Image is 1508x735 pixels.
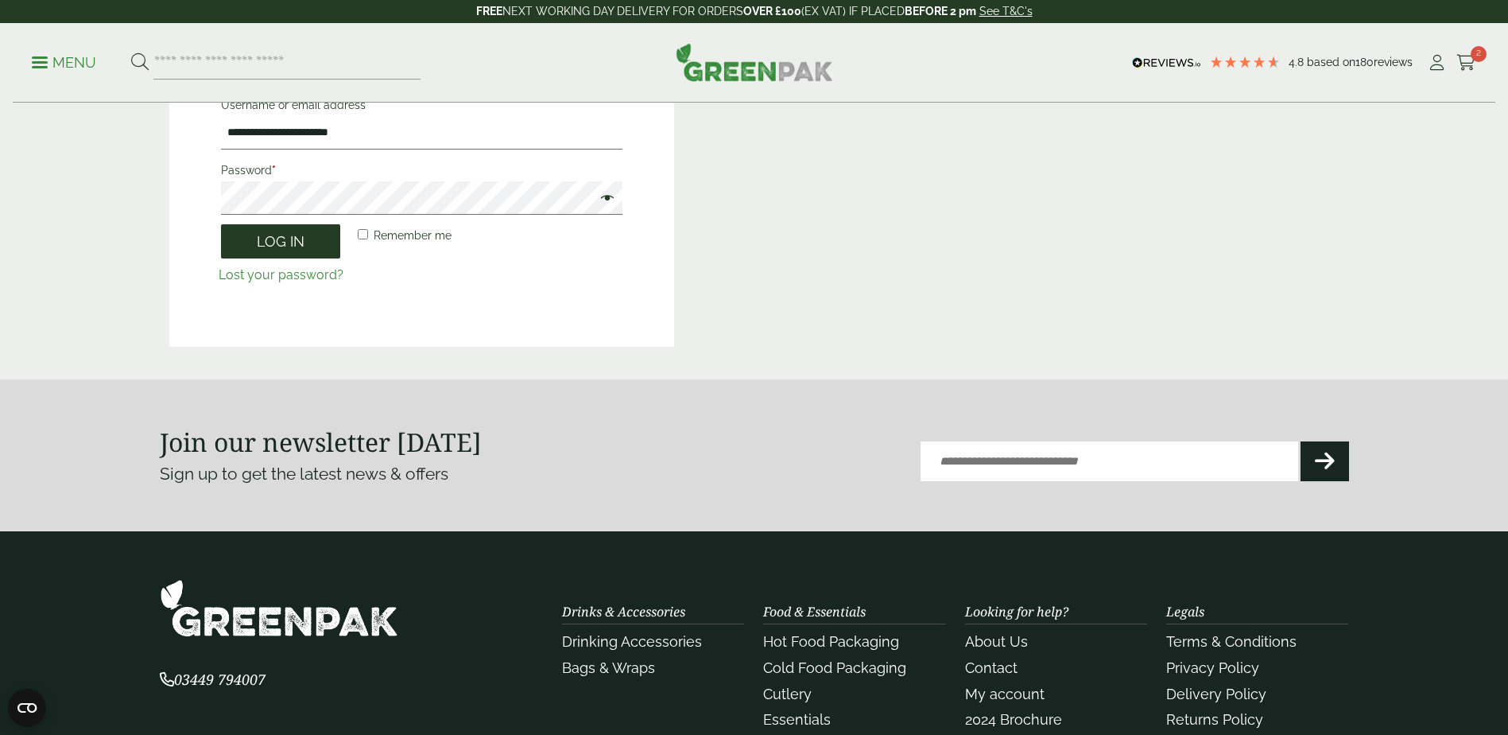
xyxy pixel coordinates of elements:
i: My Account [1427,55,1447,71]
img: GreenPak Supplies [676,43,833,81]
strong: OVER £100 [743,5,801,17]
button: Open CMP widget [8,689,46,727]
span: Based on [1307,56,1355,68]
input: Remember me [358,229,368,239]
p: Menu [32,53,96,72]
a: See T&C's [979,5,1033,17]
a: Returns Policy [1166,711,1263,728]
a: My account [965,686,1045,702]
a: Cold Food Packaging [763,659,906,676]
a: Lost your password? [219,267,343,282]
a: Hot Food Packaging [763,633,899,650]
img: REVIEWS.io [1132,57,1201,68]
span: Remember me [374,229,452,242]
div: 4.78 Stars [1209,55,1281,69]
label: Password [221,159,622,181]
a: 03449 794007 [160,673,266,688]
a: Delivery Policy [1166,686,1266,702]
label: Username or email address [221,94,622,116]
a: Essentials [763,711,831,728]
span: reviews [1374,56,1413,68]
a: 2 [1456,51,1476,75]
a: Cutlery [763,686,812,702]
span: 4.8 [1289,56,1307,68]
i: Cart [1456,55,1476,71]
a: 2024 Brochure [965,711,1062,728]
p: Sign up to get the latest news & offers [160,461,695,487]
a: Contact [965,659,1018,676]
a: Bags & Wraps [562,659,655,676]
button: Log in [221,224,340,259]
strong: Join our newsletter [DATE] [160,425,482,459]
strong: FREE [476,5,502,17]
img: GreenPak Supplies [160,579,398,637]
a: Drinking Accessories [562,633,702,650]
span: 03449 794007 [160,670,266,689]
span: 2 [1471,46,1487,62]
span: 180 [1355,56,1374,68]
a: Menu [32,53,96,69]
a: About Us [965,633,1028,650]
strong: BEFORE 2 pm [905,5,976,17]
a: Terms & Conditions [1166,633,1297,650]
a: Privacy Policy [1166,659,1259,676]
